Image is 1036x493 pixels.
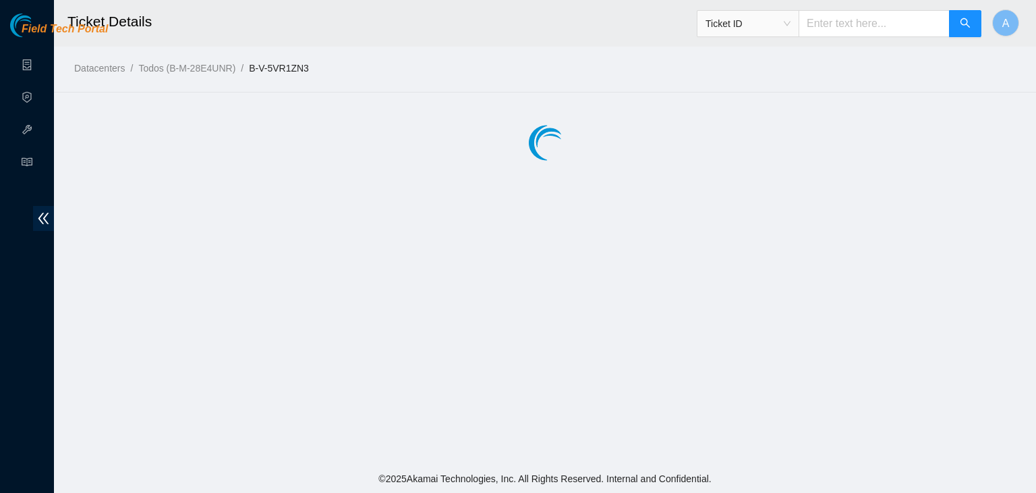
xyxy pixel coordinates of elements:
button: A [992,9,1019,36]
a: B-V-5VR1ZN3 [249,63,309,74]
img: Akamai Technologies [10,14,68,37]
a: Akamai TechnologiesField Tech Portal [10,24,108,42]
span: search [960,18,971,30]
span: A [1002,15,1010,32]
footer: © 2025 Akamai Technologies, Inc. All Rights Reserved. Internal and Confidential. [54,465,1036,493]
span: Field Tech Portal [22,23,108,36]
a: Todos (B-M-28E4UNR) [138,63,235,74]
span: / [130,63,133,74]
a: Datacenters [74,63,125,74]
span: Ticket ID [706,14,790,34]
span: double-left [33,206,54,231]
input: Enter text here... [799,10,950,37]
span: / [241,63,243,74]
span: read [22,151,32,178]
button: search [949,10,981,37]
